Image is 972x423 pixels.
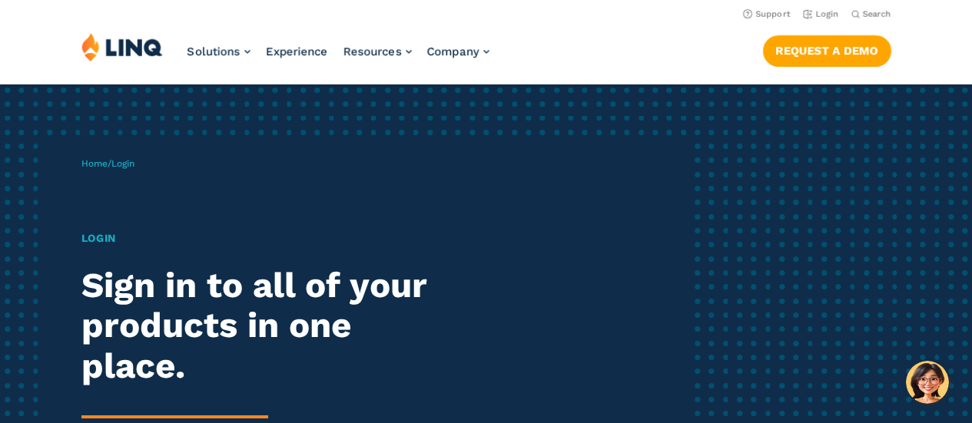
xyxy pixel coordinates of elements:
span: Resources [343,45,402,58]
span: Solutions [187,45,241,58]
button: Hello, have a question? Let’s chat. [906,361,949,404]
span: Company [427,45,479,58]
h2: Sign in to all of your products in one place. [81,266,456,387]
a: Support [743,9,791,19]
span: Search [863,9,891,19]
a: Solutions [187,45,250,58]
span: / [81,158,134,169]
a: Request a Demo [763,35,891,66]
span: Login [111,158,134,169]
img: LINQ | K‑12 Software [81,32,163,61]
nav: Primary Navigation [187,32,489,83]
h1: Login [81,230,456,246]
nav: Button Navigation [763,32,891,66]
button: Open Search Bar [851,8,891,20]
a: Home [81,158,108,169]
a: Resources [343,45,412,58]
a: Login [803,9,839,19]
a: Experience [266,45,328,58]
a: Company [427,45,489,58]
